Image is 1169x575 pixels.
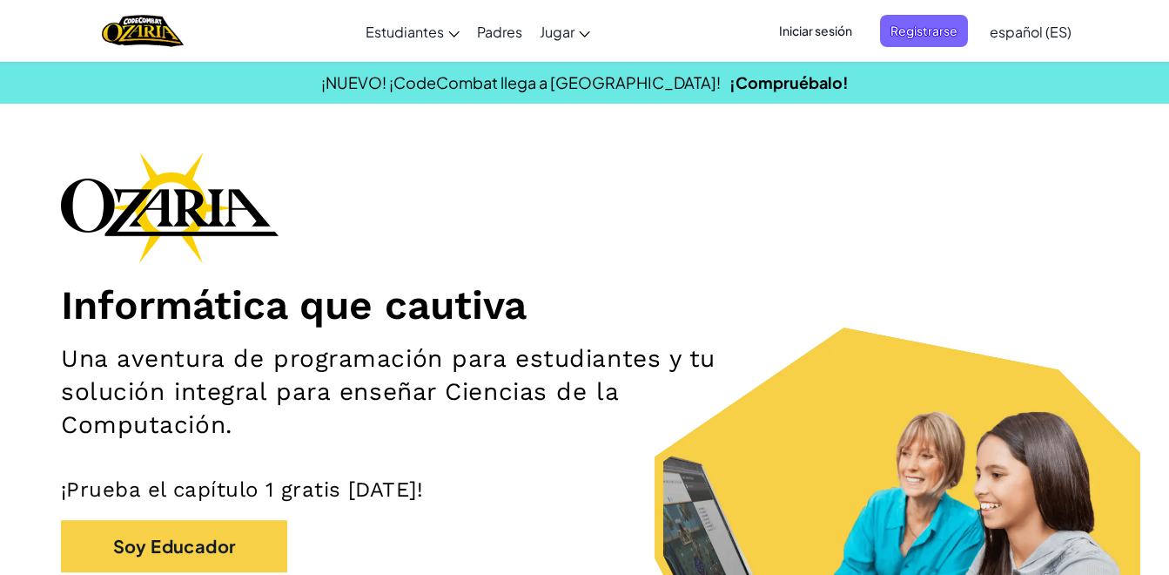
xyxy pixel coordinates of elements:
[357,8,468,55] a: Estudiantes
[990,23,1072,41] span: español (ES)
[102,13,183,49] a: Ozaria by CodeCombat logo
[540,23,574,41] span: Jugar
[769,15,863,47] button: Iniciar sesión
[531,8,599,55] a: Jugar
[61,342,763,442] h2: Una aventura de programación para estudiantes y tu solución integral para enseñar Ciencias de la ...
[61,281,1108,329] h1: Informática que cautiva
[880,15,968,47] button: Registrarse
[366,23,444,41] span: Estudiantes
[321,72,721,92] span: ¡NUEVO! ¡CodeCombat llega a [GEOGRAPHIC_DATA]!
[981,8,1080,55] a: español (ES)
[102,13,183,49] img: Home
[729,72,849,92] a: ¡Compruébalo!
[61,152,279,263] img: Ozaria branding logo
[61,520,287,572] button: Soy Educador
[468,8,531,55] a: Padres
[61,477,1108,503] p: ¡Prueba el capítulo 1 gratis [DATE]!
